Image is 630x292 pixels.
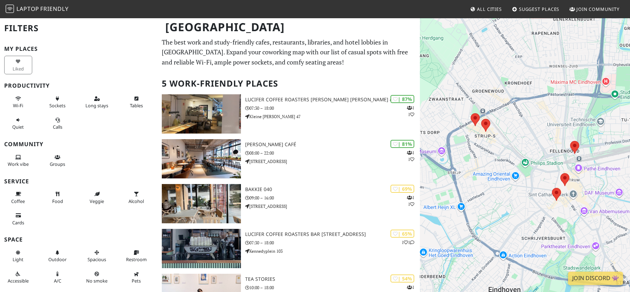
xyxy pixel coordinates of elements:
button: Accessible [4,268,32,287]
div: | 69% [390,185,414,193]
button: Wi-Fi [4,93,32,111]
span: Credit cards [12,219,24,226]
h3: Productivity [4,82,153,89]
h3: [PERSON_NAME] Café [245,142,420,148]
p: 08:00 – 22:00 [245,150,420,156]
a: All Cities [467,3,505,15]
span: Friendly [40,5,68,13]
span: Food [52,198,63,204]
h3: Bakkie 040 [245,186,420,192]
button: Pets [122,268,150,287]
span: Smoke free [86,278,108,284]
span: Pet friendly [132,278,141,284]
button: No smoke [83,268,111,287]
a: Join Community [567,3,622,15]
img: Lucifer Coffee Roasters BAR kennedyplein 103 [162,229,241,268]
img: Lucifer Coffee Roasters BAR kleine berg 47 [162,94,241,134]
button: Coffee [4,188,32,207]
button: Tables [122,93,150,111]
p: [STREET_ADDRESS] [245,203,420,210]
h3: Space [4,236,153,243]
p: 07:30 – 18:00 [245,239,420,246]
button: Work vibe [4,151,32,170]
h2: Filters [4,18,153,39]
div: | 87% [390,95,414,103]
span: Group tables [50,161,65,167]
a: Join Discord 👾 [568,272,623,285]
h3: Community [4,141,153,148]
button: Quiet [4,114,32,133]
p: 1 1 [407,149,414,163]
span: Air conditioned [54,278,61,284]
button: Light [4,247,32,265]
span: Quiet [12,124,24,130]
img: LaptopFriendly [6,5,14,13]
button: A/C [43,268,71,287]
h3: Service [4,178,153,185]
button: Outdoor [43,247,71,265]
h3: Lucifer Coffee Roasters BAR [STREET_ADDRESS] [245,231,420,237]
span: Natural light [13,256,23,263]
button: Cards [4,210,32,228]
span: Coffee [11,198,25,204]
span: Outdoor area [48,256,67,263]
h3: My Places [4,46,153,52]
p: 1 1 [407,104,414,118]
p: 07:30 – 18:00 [245,105,420,111]
h3: Lucifer Coffee Roasters [PERSON_NAME] [PERSON_NAME] 47 [245,97,420,103]
span: Video/audio calls [53,124,62,130]
p: 10:00 – 18:00 [245,284,420,291]
a: Suggest Places [509,3,562,15]
p: Kennedyplein 103 [245,248,420,254]
a: LaptopFriendly LaptopFriendly [6,3,69,15]
a: Lucifer Coffee Roasters BAR kennedyplein 103 | 65% 11 Lucifer Coffee Roasters BAR [STREET_ADDRESS... [158,229,420,268]
span: Laptop [16,5,39,13]
button: Spacious [83,247,111,265]
div: | 54% [390,274,414,283]
div: | 81% [390,140,414,148]
p: 09:00 – 16:00 [245,195,420,201]
span: People working [8,161,29,167]
a: Lucifer Coffee Roasters BAR kleine berg 47 | 87% 11 Lucifer Coffee Roasters [PERSON_NAME] [PERSON... [158,94,420,134]
span: Accessible [8,278,29,284]
span: Power sockets [49,102,65,109]
img: Douwe Egberts Café [162,139,241,178]
a: Douwe Egberts Café | 81% 11 [PERSON_NAME] Café 08:00 – 22:00 [STREET_ADDRESS] [158,139,420,178]
button: Long stays [83,93,111,111]
span: Stable Wi-Fi [13,102,23,109]
span: All Cities [477,6,502,12]
p: Kleine [PERSON_NAME] 47 [245,113,420,120]
div: | 65% [390,230,414,238]
p: 1 1 [402,239,414,246]
span: Work-friendly tables [130,102,143,109]
span: Suggest Places [519,6,560,12]
button: Veggie [83,188,111,207]
span: Join Community [576,6,619,12]
span: Restroom [126,256,147,263]
button: Food [43,188,71,207]
p: The best work and study-friendly cafes, restaurants, libraries, and hotel lobbies in [GEOGRAPHIC_... [162,37,416,67]
button: Alcohol [122,188,150,207]
span: Alcohol [129,198,144,204]
p: [STREET_ADDRESS] [245,158,420,165]
p: 1 1 [407,194,414,208]
h2: 5 Work-Friendly Places [162,73,416,94]
button: Restroom [122,247,150,265]
button: Calls [43,114,71,133]
span: Long stays [85,102,108,109]
button: Sockets [43,93,71,111]
span: Veggie [90,198,104,204]
img: Bakkie 040 [162,184,241,223]
h3: Tea stories [245,276,420,282]
h1: [GEOGRAPHIC_DATA] [160,18,419,37]
span: Spacious [88,256,106,263]
button: Groups [43,151,71,170]
a: Bakkie 040 | 69% 11 Bakkie 040 09:00 – 16:00 [STREET_ADDRESS] [158,184,420,223]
